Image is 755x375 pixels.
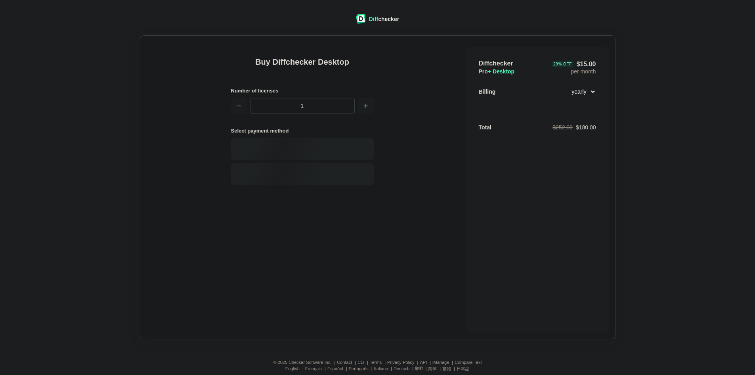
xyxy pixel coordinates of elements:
[552,61,596,67] span: $15.00
[387,360,414,365] a: Privacy Policy
[552,123,596,131] div: $180.00
[479,124,491,131] strong: Total
[327,366,343,371] a: Español
[552,60,596,75] div: per month
[428,366,437,371] a: 简体
[285,366,300,371] a: English
[479,68,515,75] span: Pro
[479,88,496,96] div: Billing
[479,60,513,67] span: Diffchecker
[273,360,337,365] li: © 2025 Checker Software Inc.
[231,56,374,77] h1: Buy Diffchecker Desktop
[420,360,427,365] a: API
[369,15,399,23] div: checker
[488,68,514,75] span: + Desktop
[432,360,449,365] a: iManage
[394,366,409,371] a: Deutsch
[415,366,422,371] a: हिन्दी
[250,98,355,114] input: 1
[356,19,399,25] a: Diffchecker logoDiffchecker
[457,366,470,371] a: 日本語
[369,16,378,22] span: Diff
[374,366,388,371] a: Italiano
[370,360,382,365] a: Terms
[231,127,374,135] h2: Select payment method
[231,87,374,95] h2: Number of licenses
[442,366,451,371] a: 繁體
[349,366,369,371] a: Português
[337,360,352,365] a: Contact
[356,14,366,24] img: Diffchecker logo
[455,360,482,365] a: Compare Text
[552,61,573,67] div: 29 % Off
[305,366,322,371] a: Français
[357,360,364,365] a: CLI
[552,124,573,131] span: $252.00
